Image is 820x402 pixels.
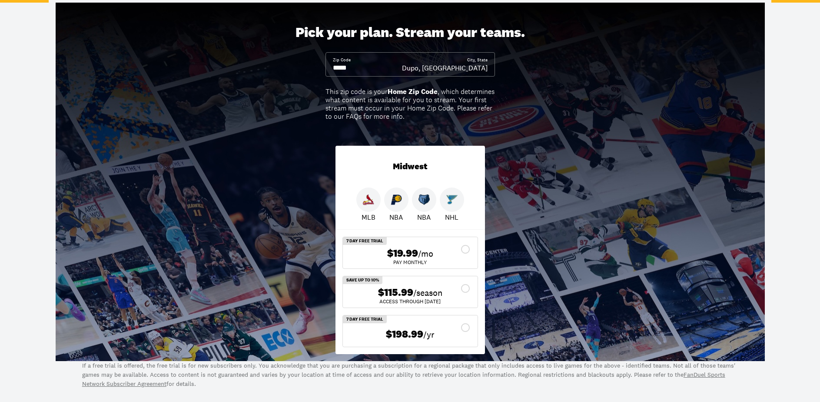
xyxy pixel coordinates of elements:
p: NBA [417,212,431,222]
img: Cardinals [363,194,374,205]
div: This zip code is your , which determines what content is available for you to stream. Your first ... [325,87,495,121]
img: Grizzlies [418,194,430,205]
div: Save Up To 10% [343,276,382,284]
span: /season [413,287,442,299]
img: Pacers [391,194,402,205]
span: /mo [418,248,433,260]
div: Pick your plan. Stream your teams. [295,24,525,41]
span: $19.99 [387,247,418,260]
p: NHL [445,212,458,222]
div: 7 Day Free Trial [343,315,387,323]
a: FanDuel Sports Network Subscriber Agreement [82,371,725,388]
div: Zip Code [333,57,351,63]
span: $115.99 [378,286,413,299]
div: Dupo, [GEOGRAPHIC_DATA] [402,63,488,73]
p: MLB [362,212,375,222]
div: Pay Monthly [350,260,471,265]
div: City, State [467,57,488,63]
div: 7 Day Free Trial [343,237,387,245]
p: If a free trial is offered, the free trial is for new subscribers only. You acknowledge that you ... [82,361,738,389]
b: Home Zip Code [388,87,438,96]
img: Blues [446,194,458,205]
span: /yr [423,328,435,341]
div: Midwest [335,146,485,188]
div: ACCESS THROUGH [DATE] [350,299,471,304]
p: NBA [389,212,403,222]
span: $198.99 [386,328,423,341]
